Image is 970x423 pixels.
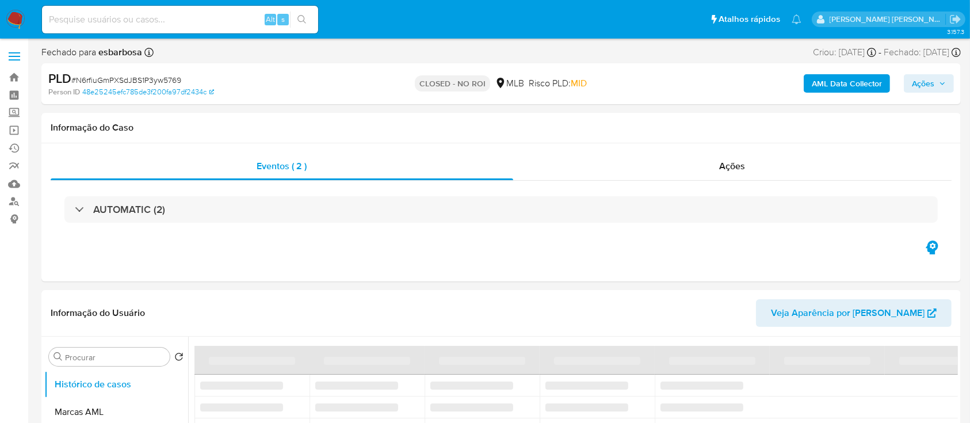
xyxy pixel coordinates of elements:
[51,307,145,319] h1: Informação do Usuário
[830,14,946,25] p: alessandra.barbosa@mercadopago.com
[54,352,63,361] button: Procurar
[42,12,318,27] input: Pesquise usuários ou casos...
[48,69,71,87] b: PLD
[174,352,184,365] button: Retornar ao pedido padrão
[266,14,275,25] span: Alt
[720,159,746,173] span: Ações
[719,13,780,25] span: Atalhos rápidos
[82,87,214,97] a: 48e25245efc785de3f200fa97df2434c
[771,299,925,327] span: Veja Aparência por [PERSON_NAME]
[290,12,314,28] button: search-icon
[812,74,882,93] b: AML Data Collector
[879,46,881,59] span: -
[65,352,165,363] input: Procurar
[792,14,801,24] a: Notificações
[912,74,934,93] span: Ações
[44,371,188,398] button: Histórico de casos
[51,122,952,134] h1: Informação do Caso
[495,77,524,90] div: MLB
[281,14,285,25] span: s
[64,196,938,223] div: AUTOMATIC (2)
[571,77,587,90] span: MID
[904,74,954,93] button: Ações
[48,87,80,97] b: Person ID
[884,46,961,59] div: Fechado: [DATE]
[529,77,587,90] span: Risco PLD:
[71,74,181,86] span: # N6rfiuGmPXSdJBS1P3yw5769
[756,299,952,327] button: Veja Aparência por [PERSON_NAME]
[415,75,490,92] p: CLOSED - NO ROI
[257,159,307,173] span: Eventos ( 2 )
[41,46,142,59] span: Fechado para
[804,74,890,93] button: AML Data Collector
[93,203,165,216] h3: AUTOMATIC (2)
[96,45,142,59] b: esbarbosa
[949,13,961,25] a: Sair
[813,46,876,59] div: Criou: [DATE]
